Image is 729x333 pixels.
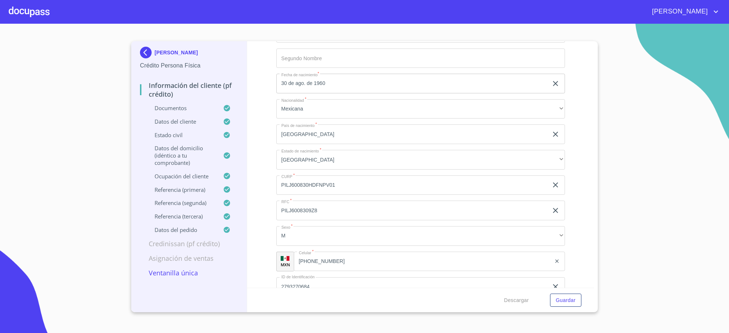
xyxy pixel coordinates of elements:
[281,262,290,267] p: MXN
[140,144,223,166] p: Datos del domicilio (idéntico a tu comprobante)
[551,282,560,291] button: clear input
[155,50,198,55] p: [PERSON_NAME]
[554,258,560,264] button: clear input
[140,47,238,61] div: [PERSON_NAME]
[140,61,238,70] p: Crédito Persona Física
[550,294,581,307] button: Guardar
[140,81,238,98] p: Información del cliente (PF crédito)
[140,186,223,193] p: Referencia (primera)
[551,130,560,139] button: clear input
[501,294,532,307] button: Descargar
[140,118,223,125] p: Datos del cliente
[551,181,560,189] button: clear input
[140,254,238,263] p: Asignación de Ventas
[647,6,712,18] span: [PERSON_NAME]
[140,131,223,139] p: Estado Civil
[551,206,560,215] button: clear input
[281,256,289,261] img: R93DlvwvvjP9fbrDwZeCRYBHk45OWMq+AAOlFVsxT89f82nwPLnD58IP7+ANJEaWYhP0Tx8kkA0WlQMPQsAAgwAOmBj20AXj6...
[556,296,576,305] span: Guardar
[140,199,223,206] p: Referencia (segunda)
[140,213,223,220] p: Referencia (tercera)
[276,226,565,246] div: M
[647,6,720,18] button: account of current user
[140,239,238,248] p: Credinissan (PF crédito)
[140,47,155,58] img: Docupass spot blue
[140,104,223,112] p: Documentos
[140,226,223,233] p: Datos del pedido
[504,296,529,305] span: Descargar
[140,268,238,277] p: Ventanilla única
[276,99,565,119] div: Mexicana
[140,173,223,180] p: Ocupación del Cliente
[276,150,565,170] div: [GEOGRAPHIC_DATA]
